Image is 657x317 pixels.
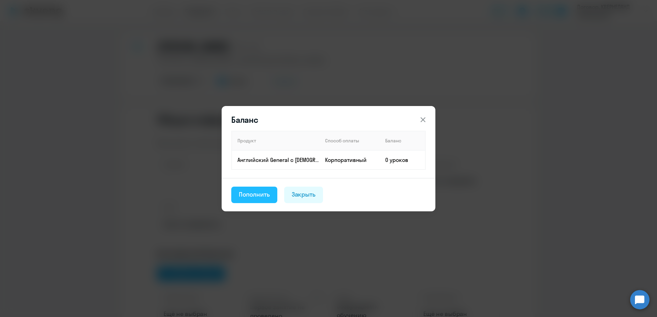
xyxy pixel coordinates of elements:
[292,190,316,199] div: Закрыть
[237,156,319,164] p: Английский General с [DEMOGRAPHIC_DATA] преподавателем
[380,150,425,169] td: 0 уроков
[232,131,320,150] th: Продукт
[380,131,425,150] th: Баланс
[239,190,270,199] div: Пополнить
[284,187,323,203] button: Закрыть
[231,187,277,203] button: Пополнить
[320,131,380,150] th: Способ оплаты
[320,150,380,169] td: Корпоративный
[222,114,435,125] header: Баланс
